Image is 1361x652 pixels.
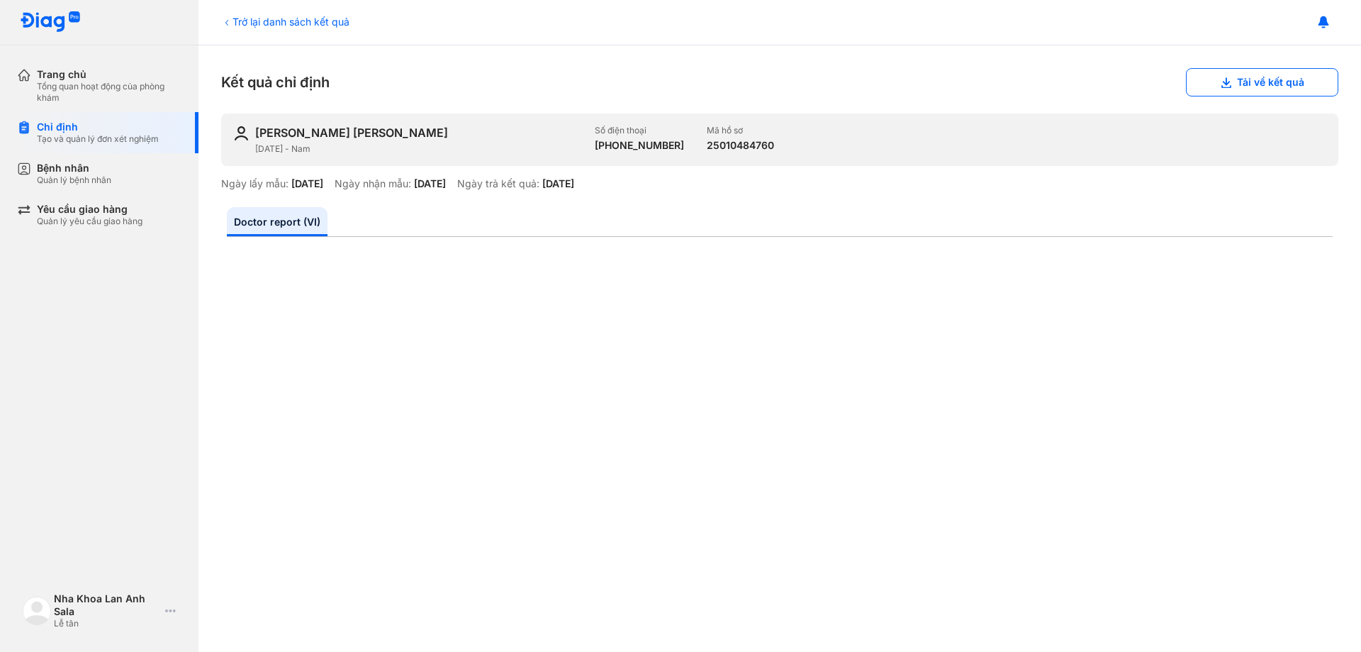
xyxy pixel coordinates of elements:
div: Quản lý yêu cầu giao hàng [37,216,142,227]
div: Quản lý bệnh nhân [37,175,111,186]
img: logo [23,597,51,625]
div: Trở lại danh sách kết quả [221,14,349,29]
div: Số điện thoại [595,125,684,136]
a: Doctor report (VI) [227,207,327,236]
div: [DATE] [291,177,323,190]
div: [DATE] [542,177,574,190]
div: 25010484760 [707,139,774,152]
img: logo [20,11,81,33]
div: Bệnh nhân [37,162,111,175]
div: Ngày trả kết quả: [457,177,539,190]
div: Nha Khoa Lan Anh Sala [54,592,159,618]
div: [PERSON_NAME] [PERSON_NAME] [255,125,448,140]
div: Kết quả chỉ định [221,68,1338,96]
button: Tải về kết quả [1186,68,1338,96]
div: Trang chủ [37,68,181,81]
div: Ngày nhận mẫu: [335,177,411,190]
div: Ngày lấy mẫu: [221,177,289,190]
div: Tổng quan hoạt động của phòng khám [37,81,181,104]
div: Tạo và quản lý đơn xét nghiệm [37,133,159,145]
div: [DATE] [414,177,446,190]
div: Mã hồ sơ [707,125,774,136]
div: [DATE] - Nam [255,143,583,155]
img: user-icon [233,125,250,142]
div: Lễ tân [54,618,159,629]
div: Yêu cầu giao hàng [37,203,142,216]
div: [PHONE_NUMBER] [595,139,684,152]
div: Chỉ định [37,121,159,133]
